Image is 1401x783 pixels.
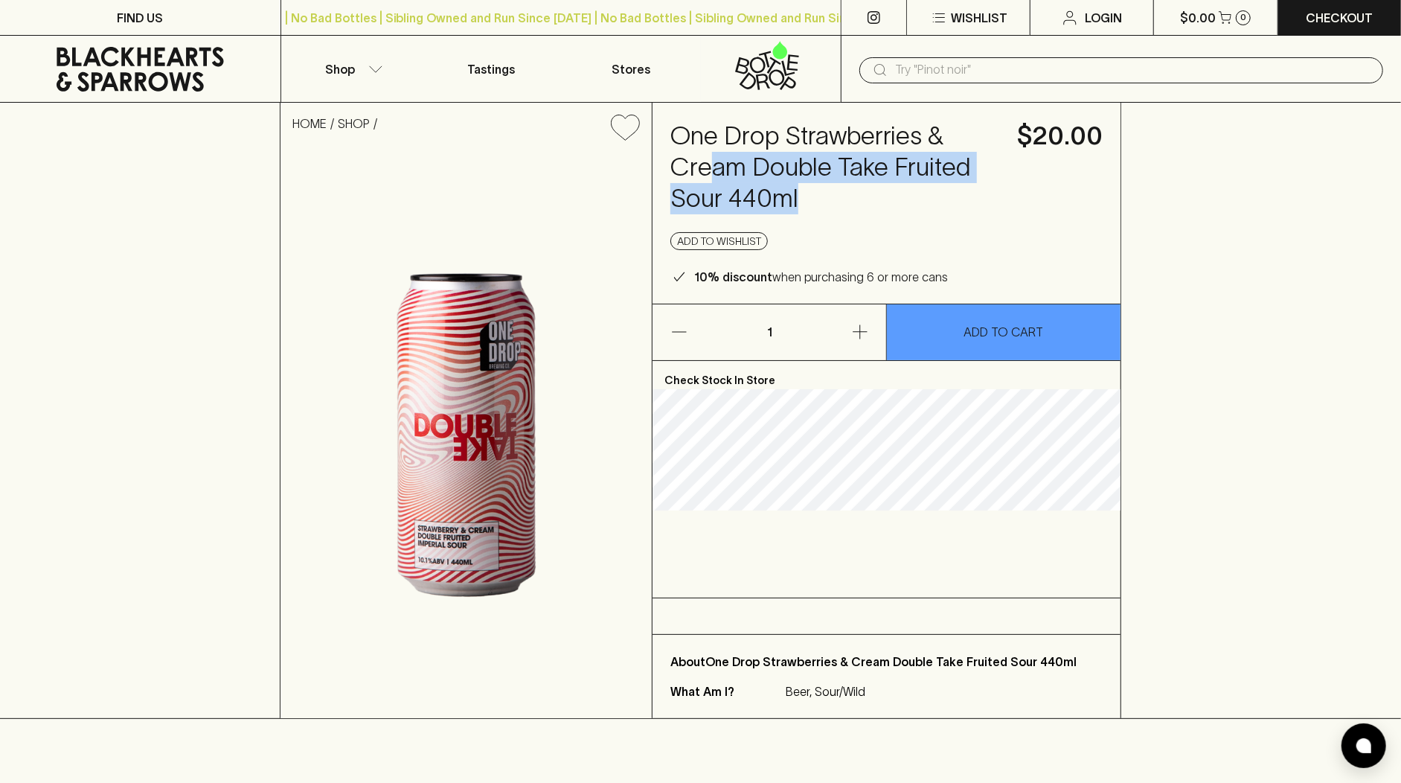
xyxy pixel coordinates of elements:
p: Wishlist [951,9,1007,27]
p: 1 [751,304,787,360]
p: FIND US [117,9,163,27]
b: 10% discount [694,270,772,284]
p: About One Drop Strawberries & Cream Double Take Fruited Sour 440ml [670,653,1103,671]
button: Shop [281,36,421,102]
p: when purchasing 6 or more cans [694,268,948,286]
p: Shop [325,60,355,78]
a: Tastings [421,36,561,102]
p: Stores [612,60,650,78]
h4: $20.00 [1017,121,1103,152]
img: bubble-icon [1356,738,1371,753]
input: Try "Pinot noir" [895,58,1371,82]
p: What Am I? [670,683,782,700]
a: SHOP [338,117,370,130]
p: ADD TO CART [964,323,1044,341]
button: ADD TO CART [887,304,1120,360]
p: Check Stock In Store [653,361,1121,389]
p: 0 [1240,13,1246,22]
p: Login [1085,9,1122,27]
p: Beer, Sour/Wild [786,683,865,700]
button: Add to wishlist [605,109,646,147]
p: Tastings [467,60,515,78]
p: Checkout [1306,9,1373,27]
a: HOME [292,117,327,130]
button: Add to wishlist [670,232,768,250]
a: Stores [561,36,701,102]
p: $0.00 [1180,9,1216,27]
h4: One Drop Strawberries & Cream Double Take Fruited Sour 440ml [670,121,999,214]
img: 40571.png [280,153,652,718]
